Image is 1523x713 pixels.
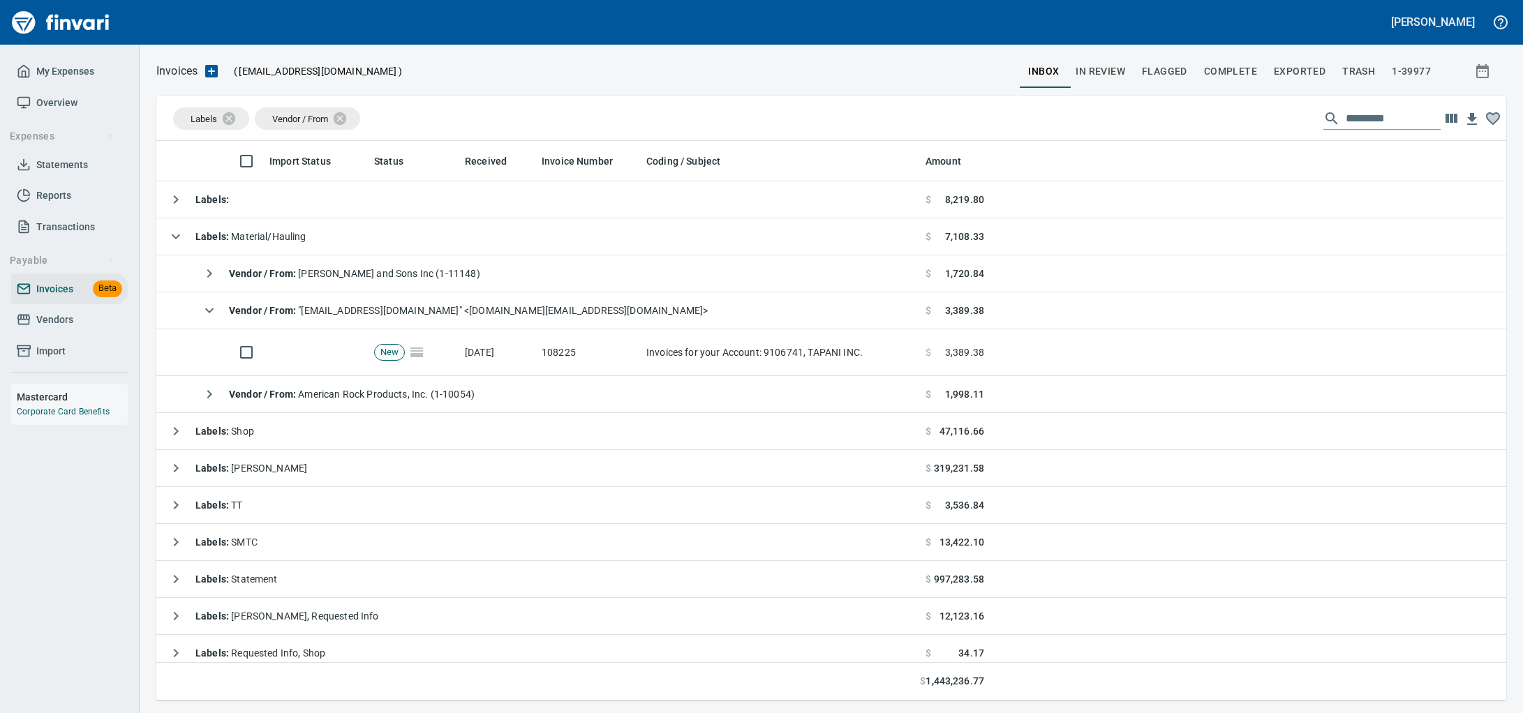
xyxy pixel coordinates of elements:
td: [DATE] [459,329,536,376]
span: Coding / Subject [646,153,738,170]
span: Status [374,153,422,170]
button: Show invoices within a particular date range [1462,59,1506,84]
strong: Labels : [195,536,231,548]
span: $ [926,387,931,401]
span: 34.17 [958,646,984,660]
span: My Expenses [36,63,94,80]
div: Labels [173,107,249,130]
span: Pages Split [405,346,429,357]
p: Invoices [156,63,198,80]
span: $ [926,193,931,207]
span: $ [920,674,926,689]
a: Transactions [11,211,128,243]
span: [PERSON_NAME] and Sons Inc (1-11148) [229,268,480,279]
td: Invoices for your Account: 9106741, TAPANI INC. [641,329,920,376]
span: Shop [195,426,254,437]
span: TT [195,500,243,511]
span: $ [926,535,931,549]
span: inbox [1028,63,1059,80]
span: Invoices [36,280,73,298]
span: 319,231.58 [934,461,985,475]
a: Reports [11,180,128,211]
span: 13,422.10 [939,535,984,549]
span: $ [926,303,931,317]
span: Transactions [36,218,95,236]
span: Import Status [269,153,349,170]
span: [PERSON_NAME], Requested Info [195,610,379,622]
td: 108225 [536,329,641,376]
span: Import [36,343,66,360]
strong: Labels : [195,426,231,437]
span: Invoice Number [542,153,631,170]
a: Overview [11,87,128,119]
span: Beta [93,280,122,297]
span: [PERSON_NAME] [195,463,307,474]
span: Overview [36,94,77,112]
span: Flagged [1142,63,1187,80]
span: Reports [36,187,71,204]
span: Vendor / From [272,114,328,124]
button: Download table [1462,109,1483,130]
span: 1,720.84 [945,267,984,280]
span: $ [926,572,931,586]
div: Vendor / From [255,107,360,130]
span: Complete [1204,63,1257,80]
span: 1,998.11 [945,387,984,401]
span: Material/Hauling [195,231,306,242]
h5: [PERSON_NAME] [1391,15,1475,29]
span: 3,536.84 [945,498,984,512]
span: Labels [191,114,217,124]
span: trash [1342,63,1375,80]
span: [EMAIL_ADDRESS][DOMAIN_NAME] [237,64,398,78]
button: Upload an Invoice [198,63,225,80]
span: 12,123.16 [939,609,984,623]
span: 7,108.33 [945,230,984,243]
span: Statements [36,156,88,174]
span: Received [465,153,525,170]
span: Exported [1274,63,1325,80]
strong: Vendor / From : [229,305,298,316]
button: Payable [4,248,121,273]
strong: Labels : [195,647,231,659]
span: $ [926,345,931,359]
span: Expenses [10,128,115,145]
span: 997,283.58 [934,572,985,586]
span: Amount [926,153,961,170]
span: $ [926,498,931,512]
span: Statement [195,573,278,585]
span: Payable [10,252,115,269]
span: 1-39977 [1392,63,1431,80]
button: Column choices favorited. Click to reset to default [1483,108,1503,129]
button: Choose columns to display [1441,108,1462,129]
strong: Vendor / From : [229,389,298,400]
span: 3,389.38 [945,345,984,359]
a: InvoicesBeta [11,273,128,305]
span: $ [926,230,931,243]
img: Finvari [8,6,113,39]
strong: Labels : [195,500,231,511]
span: Invoice Number [542,153,613,170]
span: 8,219.80 [945,193,984,207]
strong: Labels : [195,573,231,585]
span: Coding / Subject [646,153,720,170]
span: $ [926,461,931,475]
nav: breadcrumb [156,63,198,80]
p: ( ) [225,64,402,78]
span: "[EMAIL_ADDRESS][DOMAIN_NAME]" <[DOMAIN_NAME][EMAIL_ADDRESS][DOMAIN_NAME]> [229,305,708,316]
span: Amount [926,153,979,170]
span: Status [374,153,403,170]
span: $ [926,609,931,623]
a: Statements [11,149,128,181]
a: My Expenses [11,56,128,87]
button: [PERSON_NAME] [1388,11,1478,33]
span: 3,389.38 [945,303,984,317]
strong: Vendor / From : [229,268,298,279]
span: New [375,346,404,359]
strong: Labels : [195,231,231,242]
span: $ [926,267,931,280]
span: SMTC [195,536,258,548]
a: Corporate Card Benefits [17,407,110,416]
span: American Rock Products, Inc. (1-10054) [229,389,475,400]
strong: Labels : [195,194,229,205]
